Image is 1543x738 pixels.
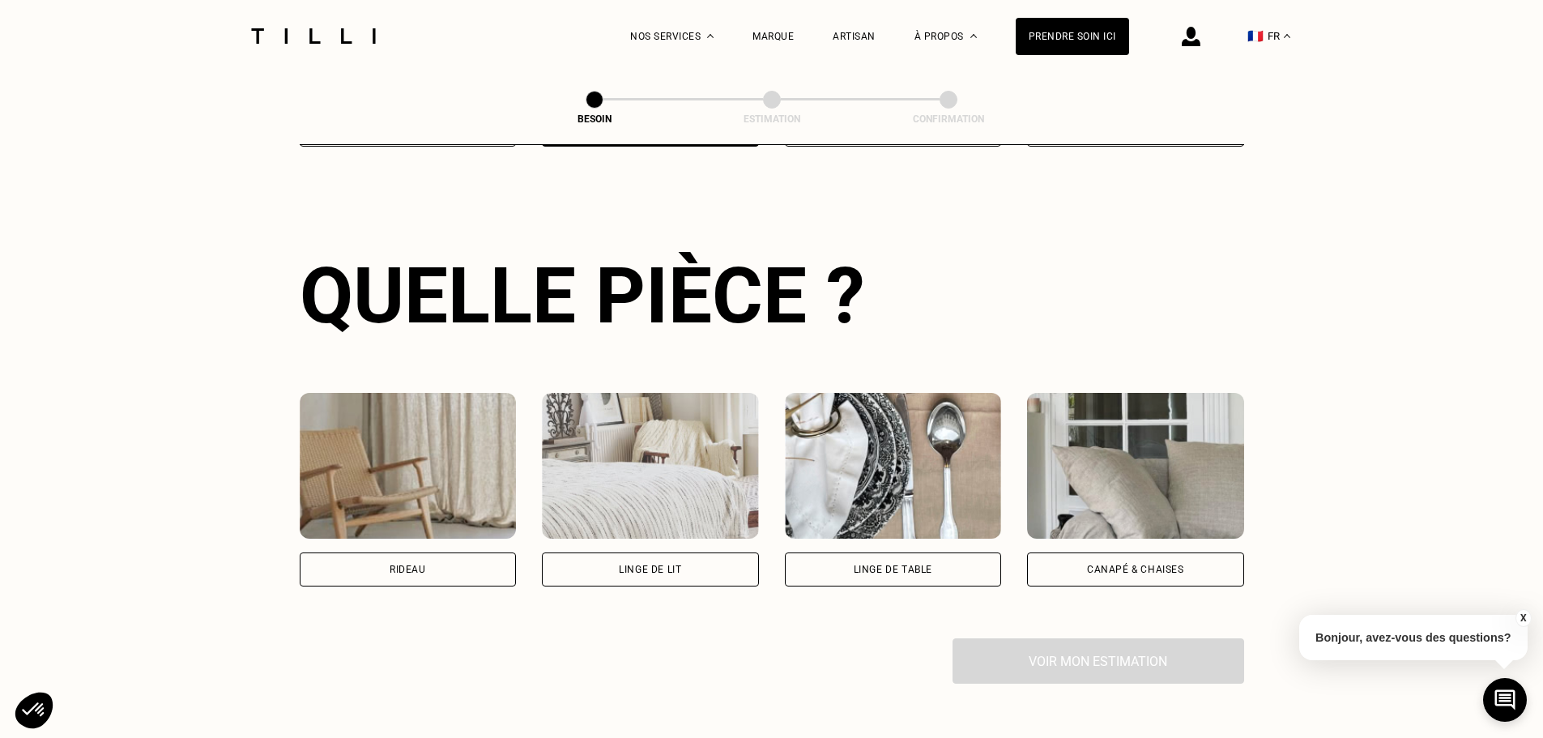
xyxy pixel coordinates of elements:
[619,565,681,574] div: Linge de lit
[1284,34,1290,38] img: menu déroulant
[1016,18,1129,55] a: Prendre soin ici
[691,113,853,125] div: Estimation
[867,113,1029,125] div: Confirmation
[1182,27,1200,46] img: icône connexion
[833,31,876,42] a: Artisan
[300,393,517,539] img: Tilli retouche votre Rideau
[752,31,794,42] a: Marque
[300,250,1244,341] div: Quelle pièce ?
[514,113,676,125] div: Besoin
[245,28,381,44] img: Logo du service de couturière Tilli
[1299,615,1528,660] p: Bonjour, avez-vous des questions?
[1087,565,1184,574] div: Canapé & chaises
[854,565,932,574] div: Linge de table
[707,34,714,38] img: Menu déroulant
[1247,28,1264,44] span: 🇫🇷
[970,34,977,38] img: Menu déroulant à propos
[390,565,426,574] div: Rideau
[542,393,759,539] img: Tilli retouche votre Linge de lit
[1515,609,1531,627] button: X
[1027,393,1244,539] img: Tilli retouche votre Canapé & chaises
[785,393,1002,539] img: Tilli retouche votre Linge de table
